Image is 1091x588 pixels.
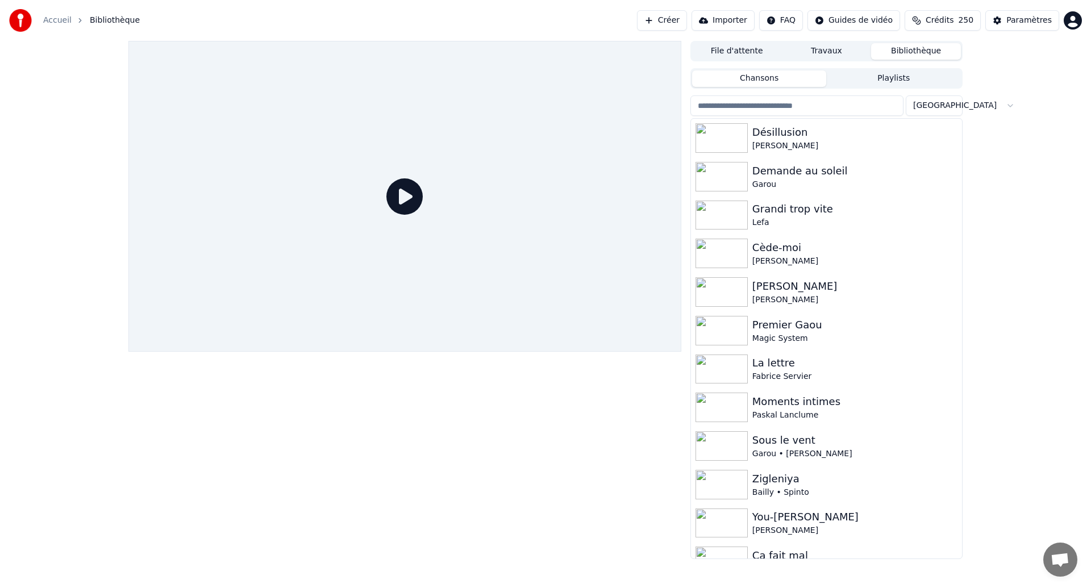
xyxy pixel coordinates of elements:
button: Chansons [692,70,827,87]
button: FAQ [759,10,803,31]
div: Désillusion [752,124,957,140]
a: Accueil [43,15,72,26]
div: Ca fait mal [752,548,957,564]
button: File d'attente [692,43,782,60]
span: Bibliothèque [90,15,140,26]
span: 250 [958,15,973,26]
div: Grandi trop vite [752,201,957,217]
div: Garou • [PERSON_NAME] [752,448,957,460]
img: youka [9,9,32,32]
div: Zigleniya [752,471,957,487]
button: Playlists [826,70,961,87]
div: You-[PERSON_NAME] [752,509,957,525]
button: Bibliothèque [871,43,961,60]
span: Crédits [926,15,953,26]
div: Moments intimes [752,394,957,410]
div: La lettre [752,355,957,371]
button: Importer [692,10,755,31]
div: [PERSON_NAME] [752,278,957,294]
button: Créer [637,10,687,31]
button: Crédits250 [905,10,981,31]
div: Bailly • Spinto [752,487,957,498]
div: Sous le vent [752,432,957,448]
button: Travaux [782,43,872,60]
div: [PERSON_NAME] [752,294,957,306]
div: Magic System [752,333,957,344]
button: Guides de vidéo [807,10,900,31]
div: Fabrice Servier [752,371,957,382]
button: Paramètres [985,10,1059,31]
nav: breadcrumb [43,15,140,26]
div: Paramètres [1006,15,1052,26]
div: [PERSON_NAME] [752,140,957,152]
div: Garou [752,179,957,190]
div: Demande au soleil [752,163,957,179]
div: Lefa [752,217,957,228]
div: Premier Gaou [752,317,957,333]
div: [PERSON_NAME] [752,525,957,536]
span: [GEOGRAPHIC_DATA] [913,100,997,111]
div: Ouvrir le chat [1043,543,1077,577]
div: Paskal Lanclume [752,410,957,421]
div: [PERSON_NAME] [752,256,957,267]
div: Cède-moi [752,240,957,256]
